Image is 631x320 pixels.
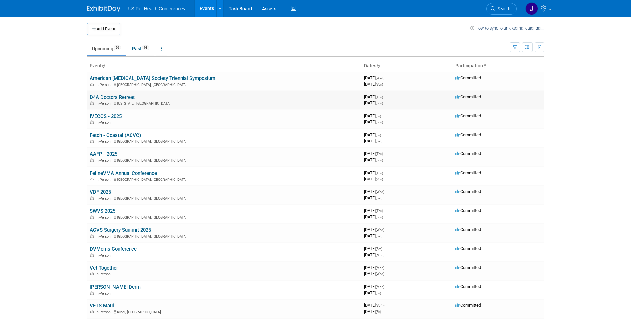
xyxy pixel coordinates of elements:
span: Committed [455,208,481,213]
span: [DATE] [364,139,382,143]
span: (Fri) [376,310,381,314]
span: - [382,132,383,137]
a: Vet Together [90,265,118,271]
span: (Thu) [376,152,383,156]
a: D4A Doctors Retreat [90,94,135,100]
button: Add Event [87,23,120,35]
span: In-Person [96,310,113,314]
th: Participation [453,60,544,72]
img: In-Person Event [90,310,94,313]
span: Committed [455,246,481,251]
span: Committed [455,94,481,99]
span: [DATE] [364,208,385,213]
span: [DATE] [364,246,384,251]
a: Sort by Participation Type [483,63,486,68]
a: DVMoms Conference [90,246,137,252]
span: [DATE] [364,132,383,137]
th: Event [87,60,361,72]
span: - [382,113,383,118]
span: In-Person [96,101,113,106]
a: AAFP - 2025 [90,151,117,157]
span: [DATE] [364,157,383,162]
span: (Sun) [376,215,383,219]
span: Committed [455,227,481,232]
div: [GEOGRAPHIC_DATA], [GEOGRAPHIC_DATA] [90,233,359,239]
a: Upcoming26 [87,42,126,55]
img: Jessica Ocampo [525,2,538,15]
span: [DATE] [364,113,383,118]
span: In-Person [96,234,113,239]
span: Committed [455,75,481,80]
span: - [384,94,385,99]
span: In-Person [96,272,113,276]
img: In-Person Event [90,196,94,200]
span: In-Person [96,83,113,87]
span: (Sun) [376,178,383,181]
img: In-Person Event [90,234,94,238]
span: - [384,151,385,156]
a: VDF 2025 [90,189,111,195]
a: Past98 [127,42,154,55]
span: In-Person [96,253,113,258]
span: In-Person [96,291,113,296]
span: (Mon) [376,266,384,270]
span: 26 [114,45,121,50]
a: IVECCS - 2025 [90,113,122,119]
span: (Sat) [376,247,382,251]
div: [GEOGRAPHIC_DATA], [GEOGRAPHIC_DATA] [90,139,359,144]
span: [DATE] [364,195,382,200]
span: In-Person [96,140,113,144]
a: Fetch - Coastal (ACVC) [90,132,141,138]
a: American [MEDICAL_DATA] Society Triennial Symposium [90,75,215,81]
span: [DATE] [364,170,385,175]
span: [DATE] [364,75,386,80]
span: - [385,75,386,80]
span: Committed [455,132,481,137]
span: In-Person [96,178,113,182]
span: - [383,303,384,308]
span: (Sat) [376,304,382,307]
div: [GEOGRAPHIC_DATA], [GEOGRAPHIC_DATA] [90,157,359,163]
img: In-Person Event [90,178,94,181]
a: Search [486,3,517,15]
span: (Mon) [376,253,384,257]
span: [DATE] [364,119,383,124]
img: In-Person Event [90,253,94,257]
span: [DATE] [364,252,384,257]
a: [PERSON_NAME] Derm [90,284,141,290]
span: (Wed) [376,272,384,276]
span: (Wed) [376,228,384,232]
img: In-Person Event [90,215,94,219]
span: (Fri) [376,291,381,295]
span: (Sun) [376,101,383,105]
img: In-Person Event [90,83,94,86]
span: [DATE] [364,227,386,232]
span: Committed [455,151,481,156]
img: In-Person Event [90,158,94,162]
div: [GEOGRAPHIC_DATA], [GEOGRAPHIC_DATA] [90,82,359,87]
span: Committed [455,113,481,118]
span: Committed [455,170,481,175]
a: Sort by Start Date [376,63,380,68]
span: In-Person [96,196,113,201]
span: [DATE] [364,151,385,156]
span: [DATE] [364,284,386,289]
img: In-Person Event [90,140,94,143]
span: [DATE] [364,82,383,87]
img: ExhibitDay [87,6,120,12]
span: - [385,227,386,232]
div: Kihei, [GEOGRAPHIC_DATA] [90,309,359,314]
img: In-Person Event [90,120,94,124]
div: [GEOGRAPHIC_DATA], [GEOGRAPHIC_DATA] [90,177,359,182]
th: Dates [361,60,453,72]
span: (Sun) [376,120,383,124]
a: How to sync to an external calendar... [470,26,544,31]
a: ACVS Surgery Summit 2025 [90,227,151,233]
span: - [384,170,385,175]
div: [GEOGRAPHIC_DATA], [GEOGRAPHIC_DATA] [90,214,359,220]
span: [DATE] [364,303,384,308]
span: [DATE] [364,94,385,99]
div: [GEOGRAPHIC_DATA], [GEOGRAPHIC_DATA] [90,195,359,201]
span: In-Person [96,215,113,220]
span: (Sun) [376,83,383,86]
